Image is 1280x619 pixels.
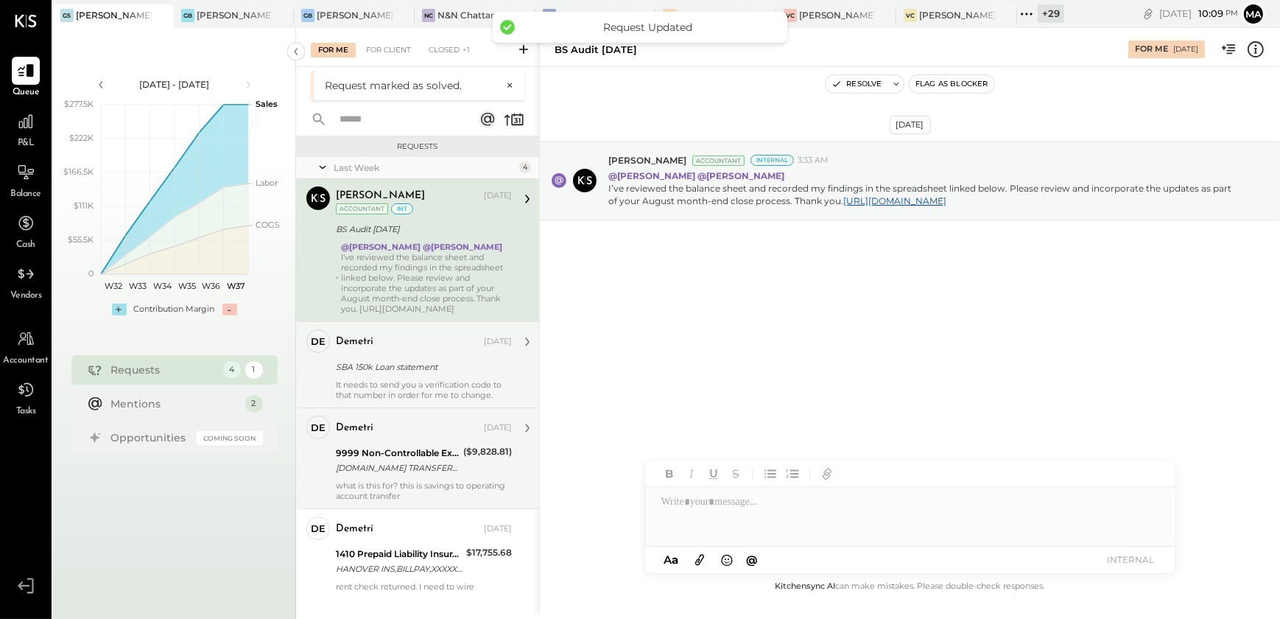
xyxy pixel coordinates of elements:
div: rent check returned. I need to wire [336,581,512,592]
div: Accountant [692,155,745,166]
a: [URL][DOMAIN_NAME] [843,195,946,206]
div: Requests [111,363,216,377]
button: Unordered List [761,464,780,483]
strong: @[PERSON_NAME] [608,170,695,181]
div: It needs to send you a verification code to that number in order for me to change. [336,380,512,400]
div: Salt at [GEOGRAPHIC_DATA] [558,9,634,21]
div: HANOVER INS,BILLPAY,XXXXXX0160 [336,562,462,576]
div: 4 [519,161,531,173]
a: P&L [1,108,51,150]
div: Contribution Margin [134,304,215,315]
a: Queue [1,57,51,99]
div: BS Audit [DATE] [555,43,637,57]
a: Cash [1,209,51,252]
text: $55.5K [68,234,94,245]
div: de [311,421,326,435]
div: - [222,304,237,315]
text: $277.5K [64,99,94,109]
div: Sa [543,9,556,22]
text: Labor [256,178,278,188]
span: +1 [461,43,471,57]
span: 3:33 AM [798,155,829,167]
text: $166.5K [63,167,94,177]
text: Sales [256,99,278,109]
span: [PERSON_NAME] [608,154,686,167]
div: copy link [1141,6,1156,21]
div: [DOMAIN_NAME] TRANSFER FROM ACCT 231372691 XXXXXX5618 - BUSINESS MONEY MARKET SA [336,461,459,475]
text: W36 [202,281,220,291]
span: P&L [18,137,35,150]
span: Vendors [10,290,42,303]
div: VC [904,9,917,22]
div: demetri [336,522,373,536]
button: Strikethrough [726,464,745,483]
text: 0 [88,268,94,279]
a: Balance [1,158,51,201]
div: [PERSON_NAME]'s Nashville [678,9,754,21]
a: Accountant [1,325,51,368]
div: For Me [311,43,356,57]
button: Underline [704,464,723,483]
div: SBA 150k Loan statement [336,360,507,374]
text: $222K [69,133,94,143]
button: Italic [682,464,701,483]
div: Last Week [334,161,516,174]
button: INTERNAL [1102,550,1161,570]
div: [PERSON_NAME] [GEOGRAPHIC_DATA] [317,9,393,21]
div: Mentions [111,396,238,411]
div: + [112,304,127,315]
div: Coming Soon [197,431,263,445]
div: 1410 Prepaid Liability Insurance [336,547,462,562]
span: Accountant [4,354,49,368]
div: [PERSON_NAME] Seaport [76,9,152,21]
div: Closed [421,43,477,57]
div: Requests [303,141,532,152]
div: Accountant [336,203,388,214]
div: GS [60,9,74,22]
div: 2 [245,395,263,413]
div: HN [663,9,676,22]
text: W37 [226,281,245,291]
div: demetri [336,335,373,349]
div: [DATE] [484,336,512,348]
button: × [499,79,513,92]
text: $111K [74,200,94,211]
div: [DATE] [484,422,512,434]
div: what is this for? this is savings to operating account transfer [336,480,512,501]
button: Resolve [826,75,887,93]
text: W35 [177,281,195,291]
div: [PERSON_NAME] [336,189,425,203]
text: W32 [104,281,122,291]
button: Add URL [817,464,837,483]
div: 9999 Non-Controllable Expenses:Other Income and Expenses:To Be Classified P&L [336,446,459,461]
div: [DATE] [1159,7,1238,21]
button: Aa [660,552,683,568]
span: Cash [16,239,35,252]
div: For Client [359,43,418,57]
span: a [672,553,678,567]
div: + 29 [1038,4,1064,23]
button: Flag as Blocker [910,75,994,93]
strong: @[PERSON_NAME] [697,170,784,181]
div: Internal [750,155,794,166]
div: de [311,522,326,536]
div: de [311,335,326,349]
span: Balance [10,188,41,201]
text: W34 [152,281,172,291]
div: [DATE] [890,116,931,134]
a: Tasks [1,376,51,419]
text: COGS [256,220,280,230]
button: @ [742,550,762,569]
strong: @[PERSON_NAME] [342,242,421,252]
div: [DATE] [484,190,512,202]
div: [DATE] [1173,44,1198,55]
div: 4 [223,361,241,379]
div: ($9,828.81) [463,444,512,459]
div: demetri [336,421,373,436]
div: int [391,203,413,214]
div: I’ve reviewed the balance sheet and recorded my findings in the spreadsheet linked below. Please ... [342,252,512,314]
div: 1 [245,361,263,379]
div: [DATE] - [DATE] [112,78,237,91]
div: Opportunities [111,430,189,445]
button: Bold [660,464,679,483]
